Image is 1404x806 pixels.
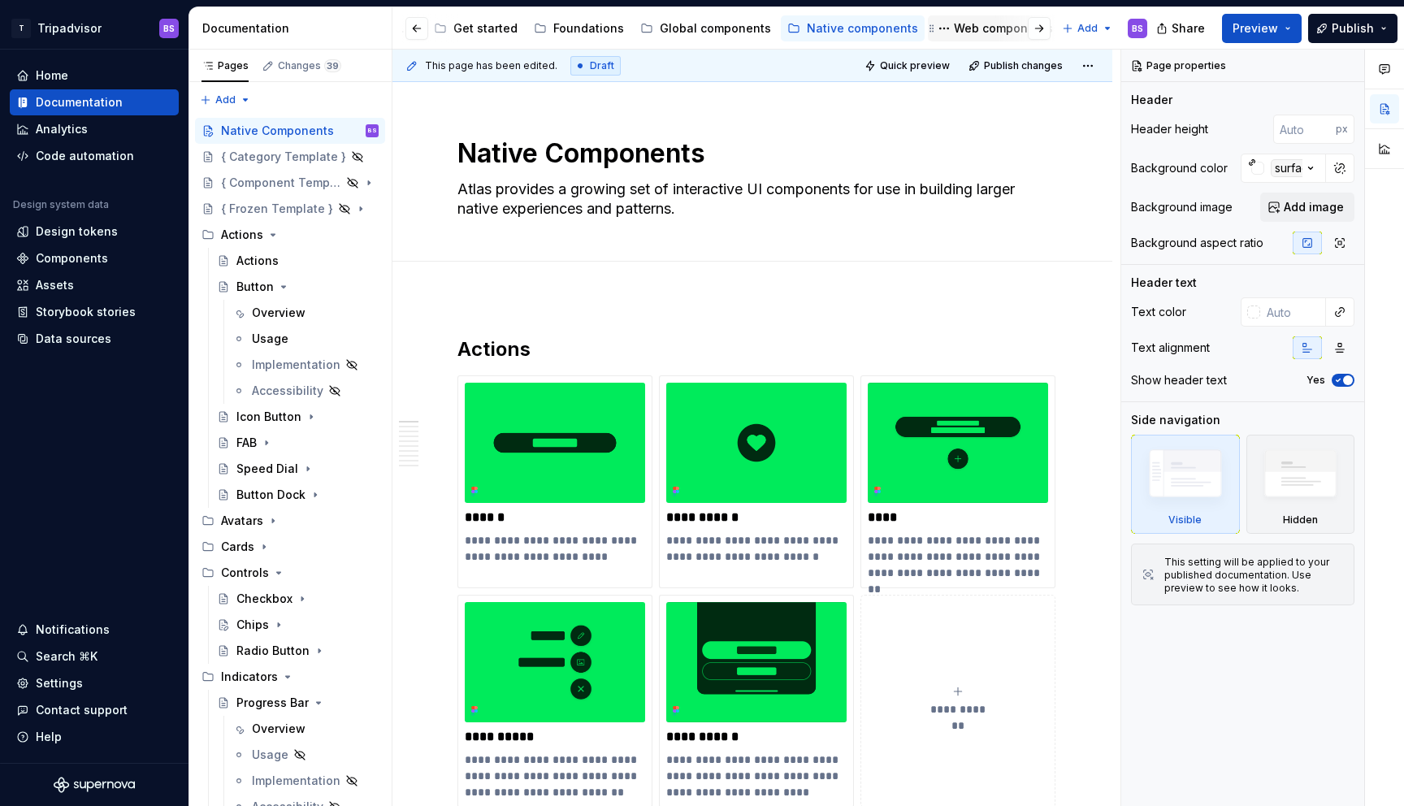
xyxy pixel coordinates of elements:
button: Preview [1222,14,1302,43]
div: T [11,19,31,38]
a: Usage [226,326,385,352]
div: Indicators [195,664,385,690]
div: Page tree [258,12,909,45]
input: Auto [1273,115,1336,144]
div: Speed Dial [236,461,298,477]
div: Avatars [195,508,385,534]
a: Checkbox [210,586,385,612]
div: Cards [221,539,254,555]
div: Actions [195,222,385,248]
div: Components [36,250,108,266]
a: Analytics [10,116,179,142]
textarea: Native Components [454,134,1044,173]
a: Overview [226,716,385,742]
span: Preview [1233,20,1278,37]
a: Overview [226,300,385,326]
div: Background aspect ratio [1131,235,1263,251]
div: Controls [195,560,385,586]
textarea: Atlas provides a growing set of interactive UI components for use in building larger native exper... [454,176,1044,222]
div: Changes [278,59,341,72]
img: 061a3786-2201-440b-afb9-3691a470b441.png [666,602,847,722]
input: Auto [1260,297,1326,327]
div: Notifications [36,622,110,638]
a: Documentation [10,89,179,115]
div: Text color [1131,304,1186,320]
div: Side navigation [1131,412,1220,428]
div: { Frozen Template } [221,201,333,217]
div: Native Components [221,123,334,139]
a: Implementation [226,352,385,378]
div: Home [36,67,68,84]
a: Data sources [10,326,179,352]
div: Visible [1131,435,1240,534]
a: { Component Template } [195,170,385,196]
a: { Frozen Template } [195,196,385,222]
span: 39 [324,59,341,72]
svg: Supernova Logo [54,777,135,793]
button: surface [1241,154,1326,183]
div: Overview [252,721,305,737]
div: Header height [1131,121,1208,137]
div: Avatars [221,513,263,529]
div: Visible [1168,513,1202,526]
div: Usage [252,747,288,763]
div: Data sources [36,331,111,347]
div: Tripadvisor [37,20,102,37]
span: Add image [1284,199,1344,215]
a: Actions [210,248,385,274]
div: Chips [236,617,269,633]
button: Quick preview [860,54,957,77]
a: Accessibility [226,378,385,404]
div: Global components [660,20,771,37]
div: Button [236,279,274,295]
div: Get started [453,20,518,37]
span: Publish changes [984,59,1063,72]
div: Design tokens [36,223,118,240]
div: Progress Bar [236,695,309,711]
div: Actions [221,227,263,243]
a: Radio Button [210,638,385,664]
img: d911ed27-efa7-4fba-9aa5-aebb4df0238f.png [465,383,645,503]
button: Add [1057,17,1118,40]
span: Add [215,93,236,106]
div: Background image [1131,199,1233,215]
div: Pages [201,59,249,72]
div: Overview [252,305,305,321]
button: Search ⌘K [10,643,179,669]
span: Draft [590,59,614,72]
div: Show header text [1131,372,1227,388]
div: Settings [36,675,83,691]
p: px [1336,123,1348,136]
a: Button Dock [210,482,385,508]
div: Search ⌘K [36,648,97,665]
div: Hidden [1283,513,1318,526]
a: Get started [427,15,524,41]
a: { Category Template } [195,144,385,170]
div: Native components [807,20,918,37]
button: Help [10,724,179,750]
button: TTripadvisorBS [3,11,185,45]
div: Header text [1131,275,1197,291]
a: Global components [634,15,778,41]
div: Checkbox [236,591,292,607]
span: Share [1172,20,1205,37]
a: Foundations [527,15,630,41]
button: Add [195,89,256,111]
div: Documentation [36,94,123,110]
div: Icon Button [236,409,301,425]
div: Web components [954,20,1053,37]
div: Implementation [252,357,340,373]
div: Analytics [36,121,88,137]
a: Chips [210,612,385,638]
div: FAB [236,435,257,451]
button: Share [1148,14,1215,43]
a: Speed Dial [210,456,385,482]
div: Background color [1131,160,1228,176]
a: Settings [10,670,179,696]
img: c2046b6f-76f3-41c7-abe9-1e9f6f1bb697.png [465,602,645,722]
div: Actions [236,253,279,269]
a: Icon Button [210,404,385,430]
a: Progress Bar [210,690,385,716]
div: Usage [252,331,288,347]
